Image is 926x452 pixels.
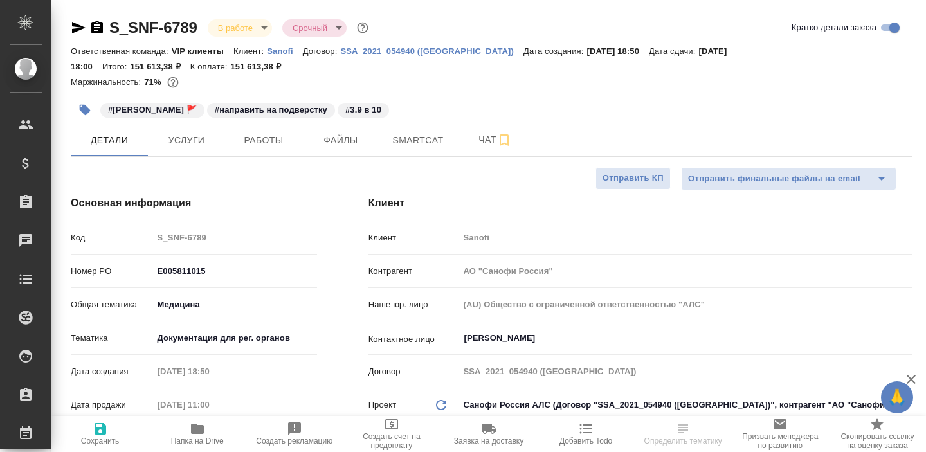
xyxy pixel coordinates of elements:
[681,167,896,190] div: split button
[153,395,266,414] input: Пустое поле
[71,46,172,56] p: Ответственная команда:
[144,77,164,87] p: 71%
[282,19,347,37] div: В работе
[345,104,381,116] p: #3.9 в 10
[459,394,912,416] div: Санофи Россия АЛС (Договор "SSA_2021_054940 ([GEOGRAPHIC_DATA])", контрагент "АО "Санофи Россия"")
[837,432,918,450] span: Скопировать ссылку на оценку заказа
[523,46,586,56] p: Дата создания:
[336,104,390,114] span: 3.9 в 10
[71,195,317,211] h4: Основная информация
[153,362,266,381] input: Пустое поле
[267,45,303,56] a: Sanofi
[233,132,295,149] span: Работы
[464,132,526,148] span: Чат
[644,437,722,446] span: Определить тематику
[99,104,206,114] span: Оля Дмитриева 🚩
[559,437,612,446] span: Добавить Todo
[368,298,459,311] p: Наше юр. лицо
[368,195,912,211] h4: Клиент
[310,132,372,149] span: Файлы
[886,384,908,411] span: 🙏
[51,416,149,452] button: Сохранить
[354,19,371,36] button: Доп статусы указывают на важность/срочность заказа
[215,104,327,116] p: #направить на подверстку
[71,231,153,244] p: Код
[78,132,140,149] span: Детали
[538,416,635,452] button: Добавить Todo
[368,399,397,411] p: Проект
[368,365,459,378] p: Договор
[153,294,317,316] div: Медицина
[881,381,913,413] button: 🙏
[190,62,231,71] p: К оплате:
[350,432,432,450] span: Создать счет на предоплату
[368,231,459,244] p: Клиент
[81,437,120,446] span: Сохранить
[71,365,153,378] p: Дата создания
[71,298,153,311] p: Общая тематика
[267,46,303,56] p: Sanofi
[829,416,926,452] button: Скопировать ссылку на оценку заказа
[256,437,332,446] span: Создать рекламацию
[71,265,153,278] p: Номер PO
[303,46,341,56] p: Договор:
[440,416,537,452] button: Заявка на доставку
[688,172,860,186] span: Отправить финальные файлы на email
[603,171,664,186] span: Отправить КП
[792,21,876,34] span: Кратко детали заказа
[343,416,440,452] button: Создать счет на предоплату
[368,333,459,346] p: Контактное лицо
[153,228,317,247] input: Пустое поле
[649,46,698,56] p: Дата сдачи:
[171,437,224,446] span: Папка на Drive
[340,46,523,56] p: SSA_2021_054940 ([GEOGRAPHIC_DATA])
[71,20,86,35] button: Скопировать ссылку для ЯМессенджера
[233,46,267,56] p: Клиент:
[496,132,512,148] svg: Подписаться
[595,167,671,190] button: Отправить КП
[454,437,523,446] span: Заявка на доставку
[732,416,829,452] button: Призвать менеджера по развитию
[108,104,197,116] p: #[PERSON_NAME] 🚩
[230,62,290,71] p: 151 613,38 ₽
[153,327,317,349] div: Документация для рег. органов
[130,62,190,71] p: 151 613,38 ₽
[214,23,257,33] button: В работе
[208,19,272,37] div: В работе
[340,45,523,56] a: SSA_2021_054940 ([GEOGRAPHIC_DATA])
[206,104,336,114] span: направить на подверстку
[635,416,732,452] button: Определить тематику
[71,399,153,411] p: Дата продажи
[172,46,233,56] p: VIP клиенты
[740,432,821,450] span: Призвать менеджера по развитию
[165,74,181,91] button: 36616.30 RUB;
[681,167,867,190] button: Отправить финальные файлы на email
[387,132,449,149] span: Smartcat
[153,262,317,280] input: ✎ Введи что-нибудь
[156,132,217,149] span: Услуги
[905,337,907,339] button: Open
[459,228,912,247] input: Пустое поле
[586,46,649,56] p: [DATE] 18:50
[149,416,246,452] button: Папка на Drive
[109,19,197,36] a: S_SNF-6789
[246,416,343,452] button: Создать рекламацию
[459,362,912,381] input: Пустое поле
[71,77,144,87] p: Маржинальность:
[368,265,459,278] p: Контрагент
[459,262,912,280] input: Пустое поле
[289,23,331,33] button: Срочный
[89,20,105,35] button: Скопировать ссылку
[102,62,130,71] p: Итого:
[71,332,153,345] p: Тематика
[459,295,912,314] input: Пустое поле
[71,96,99,124] button: Добавить тэг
